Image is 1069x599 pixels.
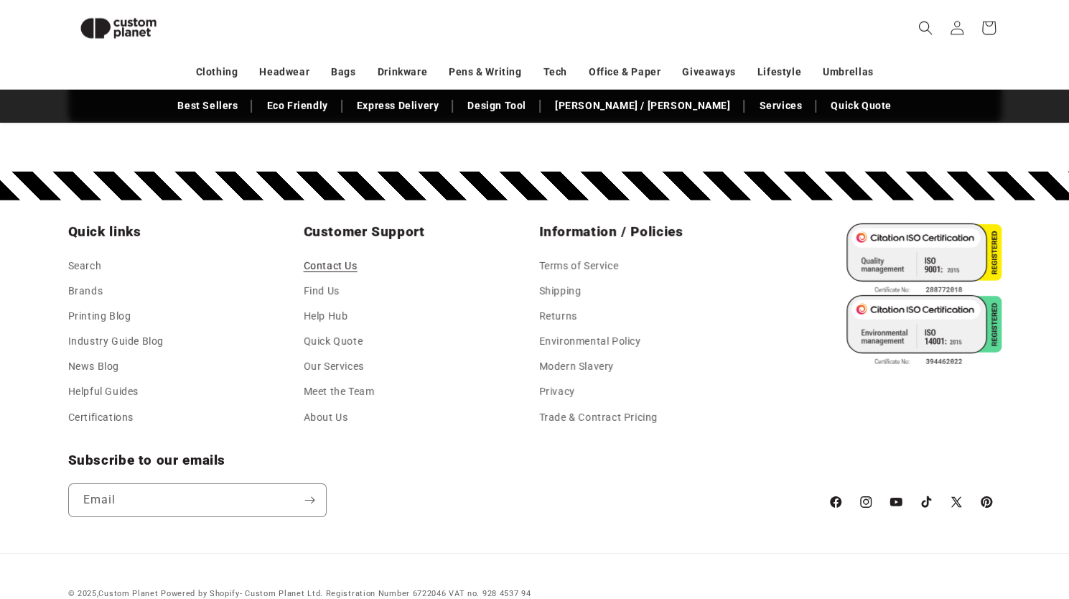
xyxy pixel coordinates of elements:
[539,304,577,329] a: Returns
[304,223,531,241] h2: Customer Support
[68,329,164,354] a: Industry Guide Blog
[68,6,169,51] img: Custom Planet
[161,589,531,598] small: - Custom Planet Ltd. Registration Number 6722046 VAT no. 928 4537 94
[350,93,447,119] a: Express Delivery
[68,379,139,404] a: Helpful Guides
[823,93,899,119] a: Quick Quote
[68,452,813,469] h2: Subscribe to our emails
[259,93,335,119] a: Eco Friendly
[539,379,575,404] a: Privacy
[910,12,941,44] summary: Search
[259,60,309,85] a: Headwear
[548,93,737,119] a: [PERSON_NAME] / [PERSON_NAME]
[68,589,159,598] small: © 2025,
[68,257,102,279] a: Search
[68,405,134,430] a: Certifications
[170,93,245,119] a: Best Sellers
[539,329,641,354] a: Environmental Policy
[460,93,533,119] a: Design Tool
[539,405,658,430] a: Trade & Contract Pricing
[539,279,582,304] a: Shipping
[331,60,355,85] a: Bags
[196,60,238,85] a: Clothing
[823,60,873,85] a: Umbrellas
[378,60,427,85] a: Drinkware
[304,379,375,404] a: Meet the Team
[68,279,103,304] a: Brands
[449,60,521,85] a: Pens & Writing
[539,354,614,379] a: Modern Slavery
[757,60,801,85] a: Lifestyle
[304,257,358,279] a: Contact Us
[829,444,1069,599] iframe: Chat Widget
[539,223,766,241] h2: Information / Policies
[539,257,619,279] a: Terms of Service
[98,589,158,598] a: Custom Planet
[846,223,1002,295] img: ISO 9001 Certified
[304,304,348,329] a: Help Hub
[68,354,119,379] a: News Blog
[304,279,340,304] a: Find Us
[304,354,364,379] a: Our Services
[752,93,809,119] a: Services
[304,329,363,354] a: Quick Quote
[682,60,735,85] a: Giveaways
[68,304,131,329] a: Printing Blog
[543,60,566,85] a: Tech
[304,405,348,430] a: About Us
[68,223,295,241] h2: Quick links
[294,483,326,517] button: Subscribe
[161,589,240,598] a: Powered by Shopify
[846,295,1002,367] img: ISO 14001 Certified
[589,60,660,85] a: Office & Paper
